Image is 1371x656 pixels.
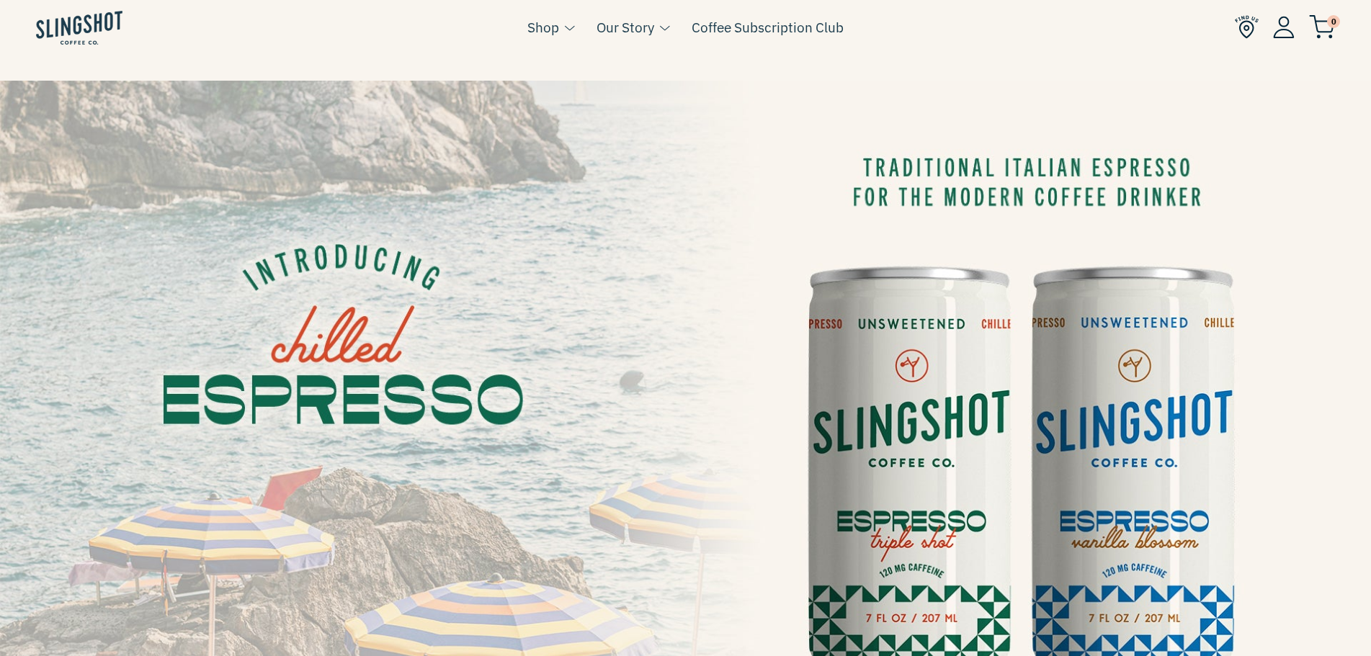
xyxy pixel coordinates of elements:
[1309,15,1335,39] img: cart
[1235,15,1259,39] img: Find Us
[527,17,559,38] a: Shop
[597,17,654,38] a: Our Story
[1273,16,1295,38] img: Account
[1309,19,1335,36] a: 0
[1327,15,1340,28] span: 0
[692,17,844,38] a: Coffee Subscription Club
